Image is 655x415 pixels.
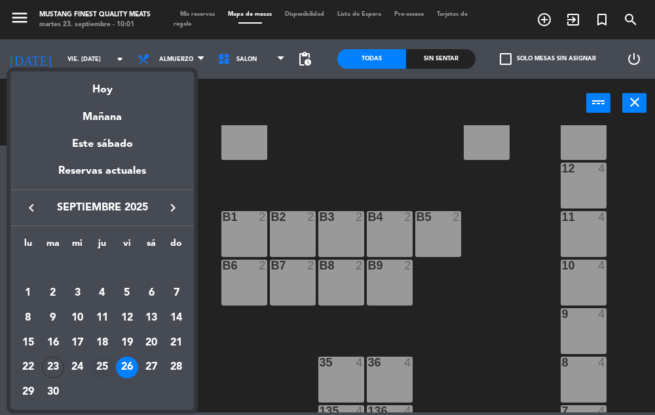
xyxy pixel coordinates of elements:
[41,306,65,330] td: 9 de septiembre de 2025
[91,357,113,379] div: 25
[164,306,189,330] td: 14 de septiembre de 2025
[16,355,41,380] td: 22 de septiembre de 2025
[17,307,39,329] div: 8
[140,307,162,329] div: 13
[116,332,138,354] div: 19
[115,355,140,380] td: 26 de septiembre de 2025
[140,282,162,304] div: 6
[140,236,164,256] th: sábado
[10,126,194,163] div: Este sábado
[140,332,162,354] div: 20
[115,306,140,330] td: 12 de septiembre de 2025
[10,99,194,126] div: Mañana
[164,281,189,306] td: 7 de septiembre de 2025
[90,355,115,380] td: 25 de septiembre de 2025
[165,282,187,304] div: 7
[66,357,88,379] div: 24
[90,330,115,355] td: 18 de septiembre de 2025
[140,357,162,379] div: 27
[90,306,115,330] td: 11 de septiembre de 2025
[41,355,65,380] td: 23 de septiembre de 2025
[10,163,194,189] div: Reservas actuales
[164,330,189,355] td: 21 de septiembre de 2025
[164,236,189,256] th: domingo
[42,332,64,354] div: 16
[16,236,41,256] th: lunes
[116,282,138,304] div: 5
[17,282,39,304] div: 1
[43,199,161,216] span: septiembre 2025
[115,236,140,256] th: viernes
[24,200,39,216] i: keyboard_arrow_left
[16,281,41,306] td: 1 de septiembre de 2025
[140,306,164,330] td: 13 de septiembre de 2025
[115,330,140,355] td: 19 de septiembre de 2025
[91,282,113,304] div: 4
[91,307,113,329] div: 11
[10,71,194,98] div: Hoy
[65,236,90,256] th: miércoles
[16,330,41,355] td: 15 de septiembre de 2025
[41,330,65,355] td: 16 de septiembre de 2025
[164,355,189,380] td: 28 de septiembre de 2025
[165,307,187,329] div: 14
[66,332,88,354] div: 17
[17,357,39,379] div: 22
[90,281,115,306] td: 4 de septiembre de 2025
[17,332,39,354] div: 15
[90,236,115,256] th: jueves
[140,281,164,306] td: 6 de septiembre de 2025
[65,355,90,380] td: 24 de septiembre de 2025
[91,332,113,354] div: 18
[42,357,64,379] div: 23
[140,330,164,355] td: 20 de septiembre de 2025
[16,380,41,405] td: 29 de septiembre de 2025
[42,381,64,403] div: 30
[41,380,65,405] td: 30 de septiembre de 2025
[161,199,185,216] button: keyboard_arrow_right
[140,355,164,380] td: 27 de septiembre de 2025
[41,236,65,256] th: martes
[66,282,88,304] div: 3
[65,306,90,330] td: 10 de septiembre de 2025
[66,307,88,329] div: 10
[116,357,138,379] div: 26
[115,281,140,306] td: 5 de septiembre de 2025
[165,332,187,354] div: 21
[42,307,64,329] div: 9
[165,357,187,379] div: 28
[165,200,181,216] i: keyboard_arrow_right
[116,307,138,329] div: 12
[42,282,64,304] div: 2
[16,306,41,330] td: 8 de septiembre de 2025
[17,381,39,403] div: 29
[20,199,43,216] button: keyboard_arrow_left
[65,330,90,355] td: 17 de septiembre de 2025
[65,281,90,306] td: 3 de septiembre de 2025
[41,281,65,306] td: 2 de septiembre de 2025
[16,256,189,281] td: SEP.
